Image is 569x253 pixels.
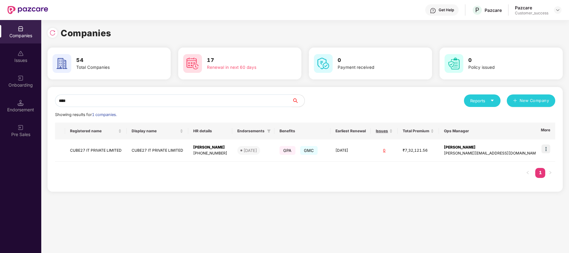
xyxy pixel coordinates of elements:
button: search [292,94,305,107]
img: svg+xml;base64,PHN2ZyB4bWxucz0iaHR0cDovL3d3dy53My5vcmcvMjAwMC9zdmciIHdpZHRoPSI2MCIgaGVpZ2h0PSI2MC... [53,54,71,73]
li: Previous Page [523,168,533,178]
th: Display name [127,123,188,139]
span: Total Premium [403,129,429,134]
img: svg+xml;base64,PHN2ZyB3aWR0aD0iMTQuNSIgaGVpZ2h0PSIxNC41IiB2aWV3Qm94PSIwIDAgMTYgMTYiIGZpbGw9Im5vbm... [18,100,24,106]
div: 0 [376,148,393,154]
span: left [526,171,530,175]
div: Policy issued [468,64,542,71]
h3: 54 [76,56,150,64]
span: Endorsements [237,129,264,134]
span: Ops Manager [444,129,535,134]
img: svg+xml;base64,PHN2ZyBpZD0iRHJvcGRvd24tMzJ4MzIiIHhtbG5zPSJodHRwOi8vd3d3LnczLm9yZy8yMDAwL3N2ZyIgd2... [555,8,560,13]
img: svg+xml;base64,PHN2ZyBpZD0iQ29tcGFuaWVzIiB4bWxucz0iaHR0cDovL3d3dy53My5vcmcvMjAwMC9zdmciIHdpZHRoPS... [18,26,24,32]
h3: 0 [338,56,411,64]
h3: 17 [207,56,281,64]
th: Earliest Renewal [330,123,371,139]
button: plusNew Company [507,94,555,107]
span: search [292,98,305,103]
div: Get Help [439,8,454,13]
span: GMC [300,146,318,155]
td: CUBE27 IT PRIVATE LIMITED [127,139,188,162]
span: Issues [376,129,388,134]
img: svg+xml;base64,PHN2ZyB3aWR0aD0iMjAiIGhlaWdodD0iMjAiIHZpZXdCb3g9IjAgMCAyMCAyMCIgZmlsbD0ibm9uZSIgeG... [18,124,24,131]
th: Total Premium [398,123,439,139]
span: caret-down [490,99,494,103]
div: [PERSON_NAME] [193,144,227,150]
div: [DATE] [244,147,257,154]
button: right [545,168,555,178]
img: svg+xml;base64,PHN2ZyBpZD0iSXNzdWVzX2Rpc2FibGVkIiB4bWxucz0iaHR0cDovL3d3dy53My5vcmcvMjAwMC9zdmciIH... [18,50,24,57]
div: Renewal in next 60 days [207,64,281,71]
span: GPA [279,146,295,155]
th: Issues [371,123,398,139]
div: ₹7,32,121.56 [403,148,434,154]
div: Pazcare [485,7,502,13]
img: svg+xml;base64,PHN2ZyB4bWxucz0iaHR0cDovL3d3dy53My5vcmcvMjAwMC9zdmciIHdpZHRoPSI2MCIgaGVpZ2h0PSI2MC... [314,54,333,73]
span: Registered name [70,129,117,134]
th: More [536,123,555,139]
div: [PHONE_NUMBER] [193,150,227,156]
span: 1 companies. [92,112,117,117]
span: filter [267,129,271,133]
img: svg+xml;base64,PHN2ZyB4bWxucz0iaHR0cDovL3d3dy53My5vcmcvMjAwMC9zdmciIHdpZHRoPSI2MCIgaGVpZ2h0PSI2MC... [445,54,463,73]
a: 1 [535,168,545,177]
div: Payment received [338,64,411,71]
img: svg+xml;base64,PHN2ZyBpZD0iUmVsb2FkLTMyeDMyIiB4bWxucz0iaHR0cDovL3d3dy53My5vcmcvMjAwMC9zdmciIHdpZH... [49,30,56,36]
button: left [523,168,533,178]
img: svg+xml;base64,PHN2ZyBpZD0iSGVscC0zMngzMiIgeG1sbnM9Imh0dHA6Ly93d3cudzMub3JnLzIwMDAvc3ZnIiB3aWR0aD... [430,8,436,14]
span: right [548,171,552,175]
img: icon [541,144,550,153]
td: [DATE] [330,139,371,162]
div: [PERSON_NAME] [444,144,540,150]
th: Registered name [65,123,127,139]
span: filter [266,127,272,135]
div: Customer_success [515,11,548,16]
img: New Pazcare Logo [8,6,48,14]
li: Next Page [545,168,555,178]
div: Total Companies [76,64,150,71]
li: 1 [535,168,545,178]
span: Showing results for [55,112,117,117]
h1: Companies [61,26,111,40]
h3: 0 [468,56,542,64]
span: plus [513,99,517,104]
img: svg+xml;base64,PHN2ZyB4bWxucz0iaHR0cDovL3d3dy53My5vcmcvMjAwMC9zdmciIHdpZHRoPSI2MCIgaGVpZ2h0PSI2MC... [183,54,202,73]
img: svg+xml;base64,PHN2ZyB3aWR0aD0iMjAiIGhlaWdodD0iMjAiIHZpZXdCb3g9IjAgMCAyMCAyMCIgZmlsbD0ibm9uZSIgeG... [18,75,24,81]
td: CUBE27 IT PRIVATE LIMITED [65,139,127,162]
th: Benefits [274,123,330,139]
th: HR details [188,123,232,139]
div: Reports [470,98,494,104]
div: [PERSON_NAME][EMAIL_ADDRESS][DOMAIN_NAME] [444,150,540,156]
span: New Company [520,98,549,104]
span: Display name [132,129,179,134]
span: P [475,6,479,14]
div: Pazcare [515,5,548,11]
